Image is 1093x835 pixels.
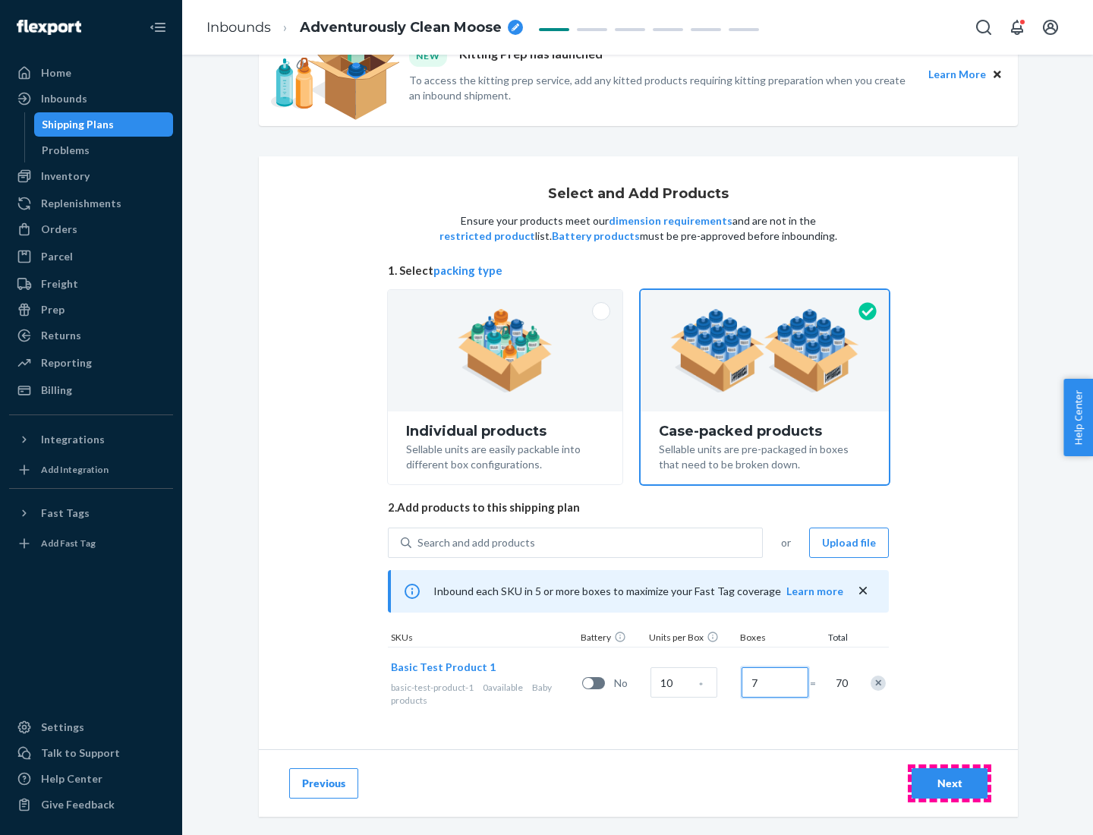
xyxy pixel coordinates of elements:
[34,138,174,162] a: Problems
[737,631,813,647] div: Boxes
[406,424,604,439] div: Individual products
[391,682,474,693] span: basic-test-product-1
[650,667,717,698] input: Case Quantity
[9,378,173,402] a: Billing
[391,660,496,675] button: Basic Test Product 1
[17,20,81,35] img: Flexport logo
[912,768,987,799] button: Next
[41,537,96,550] div: Add Fast Tag
[41,506,90,521] div: Fast Tags
[42,117,114,132] div: Shipping Plans
[42,143,90,158] div: Problems
[9,531,173,556] a: Add Fast Tag
[409,46,447,66] div: NEW
[41,383,72,398] div: Billing
[459,46,603,66] p: Kitting Prep has launched
[438,213,839,244] p: Ensure your products meet our and are not in the list. must be pre-approved before inbounding.
[9,272,173,296] a: Freight
[388,631,578,647] div: SKUs
[41,328,81,343] div: Returns
[9,351,173,375] a: Reporting
[439,228,535,244] button: restricted product
[41,432,105,447] div: Integrations
[300,18,502,38] span: Adventurously Clean Moose
[391,681,576,707] div: Baby products
[742,667,808,698] input: Number of boxes
[41,720,84,735] div: Settings
[989,66,1006,83] button: Close
[388,570,889,613] div: Inbound each SKU in 5 or more boxes to maximize your Fast Tag coverage
[969,12,999,43] button: Open Search Box
[9,792,173,817] button: Give Feedback
[206,19,271,36] a: Inbounds
[670,309,859,392] img: case-pack.59cecea509d18c883b923b81aeac6d0b.png
[406,439,604,472] div: Sellable units are easily packable into different box configurations.
[41,771,102,786] div: Help Center
[833,676,848,691] span: 70
[41,222,77,237] div: Orders
[9,323,173,348] a: Returns
[9,87,173,111] a: Inbounds
[781,535,791,550] span: or
[433,263,502,279] button: packing type
[548,187,729,202] h1: Select and Add Products
[928,66,986,83] button: Learn More
[810,676,825,691] span: =
[786,584,843,599] button: Learn more
[41,463,109,476] div: Add Integration
[9,164,173,188] a: Inventory
[1035,12,1066,43] button: Open account menu
[41,302,65,317] div: Prep
[1063,379,1093,456] button: Help Center
[813,631,851,647] div: Total
[391,660,496,673] span: Basic Test Product 1
[417,535,535,550] div: Search and add products
[41,196,121,211] div: Replenishments
[614,676,644,691] span: No
[578,631,646,647] div: Battery
[194,5,535,50] ol: breadcrumbs
[34,112,174,137] a: Shipping Plans
[9,298,173,322] a: Prep
[41,169,90,184] div: Inventory
[289,768,358,799] button: Previous
[41,355,92,370] div: Reporting
[1002,12,1032,43] button: Open notifications
[41,745,120,761] div: Talk to Support
[855,583,871,599] button: close
[9,715,173,739] a: Settings
[9,501,173,525] button: Fast Tags
[9,767,173,791] a: Help Center
[9,191,173,216] a: Replenishments
[9,427,173,452] button: Integrations
[458,309,553,392] img: individual-pack.facf35554cb0f1810c75b2bd6df2d64e.png
[552,228,640,244] button: Battery products
[41,797,115,812] div: Give Feedback
[809,528,889,558] button: Upload file
[659,439,871,472] div: Sellable units are pre-packaged in boxes that need to be broken down.
[646,631,737,647] div: Units per Box
[9,217,173,241] a: Orders
[659,424,871,439] div: Case-packed products
[871,676,886,691] div: Remove Item
[388,499,889,515] span: 2. Add products to this shipping plan
[388,263,889,279] span: 1. Select
[41,249,73,264] div: Parcel
[609,213,732,228] button: dimension requirements
[41,276,78,291] div: Freight
[41,65,71,80] div: Home
[9,61,173,85] a: Home
[9,244,173,269] a: Parcel
[143,12,173,43] button: Close Navigation
[9,458,173,482] a: Add Integration
[9,741,173,765] a: Talk to Support
[483,682,523,693] span: 0 available
[409,73,915,103] p: To access the kitting prep service, add any kitted products requiring kitting preparation when yo...
[41,91,87,106] div: Inbounds
[924,776,975,791] div: Next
